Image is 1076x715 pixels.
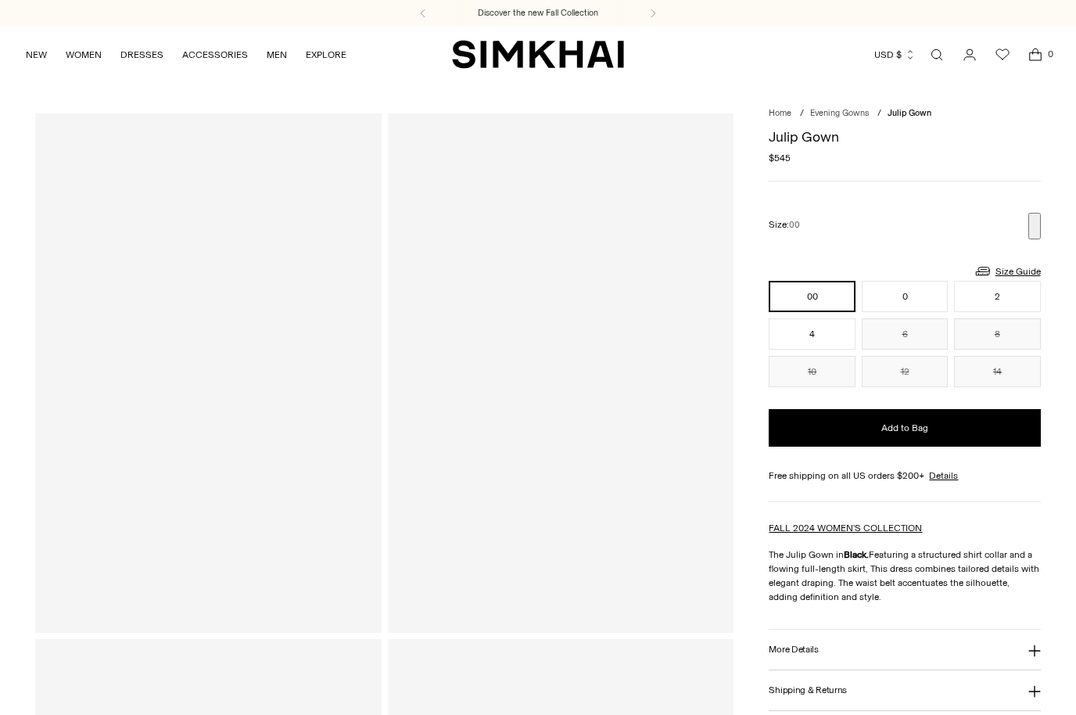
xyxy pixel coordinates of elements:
a: MEN [267,38,287,72]
button: 4 [769,318,855,350]
button: 8 [954,318,1040,350]
a: Evening Gowns [810,108,869,118]
div: / [800,107,804,120]
button: Shipping & Returns [769,670,1040,710]
button: USD $ [874,38,916,72]
a: SIMKHAI [452,39,624,70]
a: Size Guide [974,261,1041,281]
button: 12 [862,356,948,387]
button: 14 [954,356,1040,387]
p: The Julip Gown in Featuring a structured shirt collar and a flowing full-length skirt, This dress... [769,548,1040,604]
button: 6 [862,318,948,350]
span: Julip Gown [888,108,931,118]
a: Discover the new Fall Collection [478,7,598,20]
a: Julip Gown [35,113,381,632]
button: 10 [769,356,855,387]
a: Julip Gown [388,113,733,632]
a: Details [929,469,958,483]
a: NEW [26,38,47,72]
h1: Julip Gown [769,130,1040,144]
h3: Shipping & Returns [769,685,847,695]
a: FALL 2024 WOMEN'S COLLECTION [769,523,922,534]
a: Open cart modal [1020,39,1051,70]
span: Add to Bag [881,422,928,435]
a: Open search modal [921,39,952,70]
nav: breadcrumbs [769,107,1040,120]
a: DRESSES [120,38,163,72]
span: $545 [769,151,791,165]
h3: More Details [769,645,818,655]
div: Free shipping on all US orders $200+ [769,469,1040,483]
a: WOMEN [66,38,102,72]
a: EXPLORE [306,38,346,72]
span: 00 [789,220,800,230]
span: 0 [1043,47,1057,61]
a: Home [769,108,791,118]
a: Wishlist [987,39,1018,70]
a: ACCESSORIES [182,38,248,72]
div: / [877,107,881,120]
button: More Details [769,630,1040,670]
button: 2 [954,281,1040,312]
button: 0 [862,281,948,312]
button: Add to Bag [769,409,1040,447]
strong: Black. [844,549,869,560]
label: Size: [769,217,800,232]
a: Go to the account page [954,39,985,70]
button: 00 [769,281,855,312]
